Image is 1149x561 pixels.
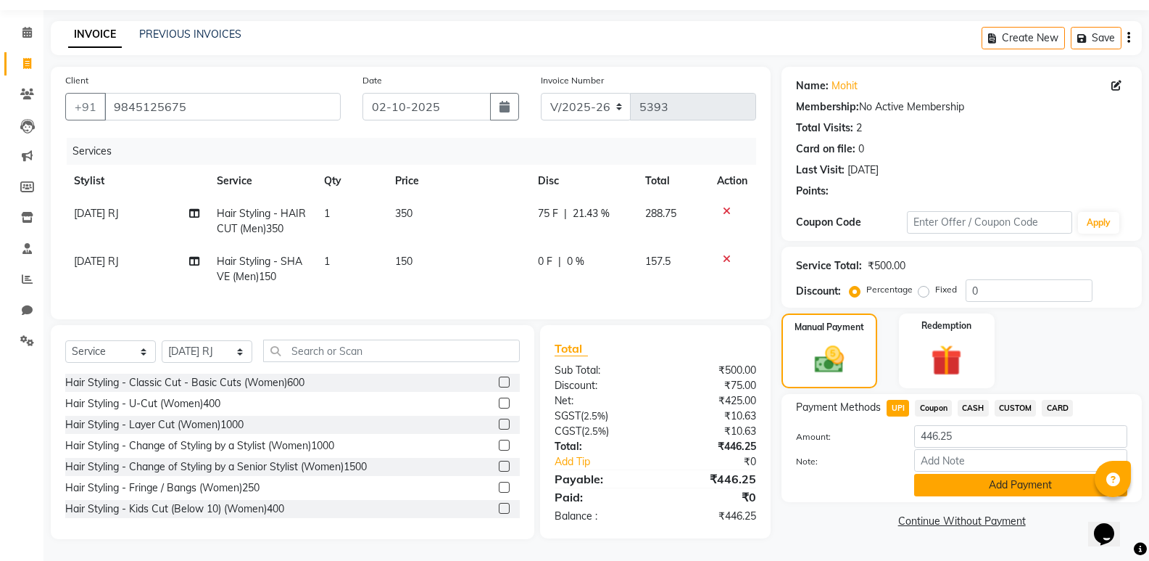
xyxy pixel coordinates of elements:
[544,439,655,454] div: Total:
[567,254,584,269] span: 0 %
[914,425,1127,448] input: Amount
[555,409,581,422] span: SGST
[584,410,605,422] span: 2.5%
[796,120,853,136] div: Total Visits:
[866,283,913,296] label: Percentage
[655,439,767,454] div: ₹446.25
[796,78,829,94] div: Name:
[796,215,906,230] div: Coupon Code
[1088,503,1135,546] iframe: chat widget
[217,207,306,235] span: Hair Styling - HAIR CUT (Men)350
[868,258,905,274] div: ₹500.00
[573,206,610,221] span: 21.43 %
[796,142,855,157] div: Card on file:
[796,258,862,274] div: Service Total:
[645,255,671,268] span: 157.5
[921,319,971,332] label: Redemption
[655,488,767,506] div: ₹0
[544,393,655,409] div: Net:
[655,424,767,439] div: ₹10.63
[104,93,341,120] input: Search by Name/Mobile/Email/Code
[555,341,588,356] span: Total
[65,74,88,87] label: Client
[324,207,330,220] span: 1
[538,206,558,221] span: 75 F
[796,99,1127,115] div: No Active Membership
[785,455,903,468] label: Note:
[139,28,241,41] a: PREVIOUS INVOICES
[805,343,853,377] img: _cash.svg
[324,255,330,268] span: 1
[395,207,412,220] span: 350
[785,430,903,443] label: Amount:
[856,120,862,136] div: 2
[796,163,845,178] div: Last Visit:
[708,165,756,197] th: Action
[564,206,567,221] span: |
[544,470,655,488] div: Payable:
[847,163,879,178] div: [DATE]
[555,425,581,438] span: CGST
[65,417,244,433] div: Hair Styling - Layer Cut (Women)1000
[65,165,208,197] th: Stylist
[217,255,302,283] span: Hair Styling - SHAVE (Men)150
[544,378,655,393] div: Discount:
[655,470,767,488] div: ₹446.25
[263,340,520,362] input: Search or Scan
[935,283,957,296] label: Fixed
[796,99,859,115] div: Membership:
[831,78,858,94] a: Mohit
[544,488,655,506] div: Paid:
[914,449,1127,472] input: Add Note
[1071,27,1121,49] button: Save
[544,509,655,524] div: Balance :
[68,22,122,48] a: INVOICE
[584,425,606,437] span: 2.5%
[995,400,1037,417] span: CUSTOM
[796,400,881,415] span: Payment Methods
[65,93,106,120] button: +91
[529,165,637,197] th: Disc
[362,74,382,87] label: Date
[645,207,676,220] span: 288.75
[386,165,528,197] th: Price
[907,211,1072,234] input: Enter Offer / Coupon Code
[796,184,829,199] div: Points:
[958,400,989,417] span: CASH
[795,321,864,334] label: Manual Payment
[655,409,767,424] div: ₹10.63
[65,438,334,454] div: Hair Styling - Change of Styling by a Stylist (Women)1000
[655,378,767,393] div: ₹75.00
[541,74,604,87] label: Invoice Number
[915,400,952,417] span: Coupon
[65,480,260,496] div: Hair Styling - Fringe / Bangs (Women)250
[674,454,767,470] div: ₹0
[67,138,767,165] div: Services
[914,474,1127,496] button: Add Payment
[636,165,708,197] th: Total
[65,459,367,475] div: Hair Styling - Change of Styling by a Senior Stylist (Women)1500
[858,142,864,157] div: 0
[1042,400,1073,417] span: CARD
[1078,212,1119,234] button: Apply
[796,284,841,299] div: Discount:
[982,27,1065,49] button: Create New
[74,207,119,220] span: [DATE] RJ
[544,363,655,378] div: Sub Total:
[65,375,304,390] div: Hair Styling - Classic Cut - Basic Cuts (Women)600
[538,254,552,269] span: 0 F
[544,454,674,470] a: Add Tip
[784,514,1139,529] a: Continue Without Payment
[544,424,655,439] div: ( )
[655,509,767,524] div: ₹446.25
[208,165,315,197] th: Service
[921,341,971,380] img: _gift.svg
[74,255,119,268] span: [DATE] RJ
[65,396,220,411] div: Hair Styling - U-Cut (Women)400
[655,363,767,378] div: ₹500.00
[887,400,909,417] span: UPI
[65,501,284,517] div: Hair Styling - Kids Cut (Below 10) (Women)400
[315,165,387,197] th: Qty
[655,393,767,409] div: ₹425.00
[558,254,561,269] span: |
